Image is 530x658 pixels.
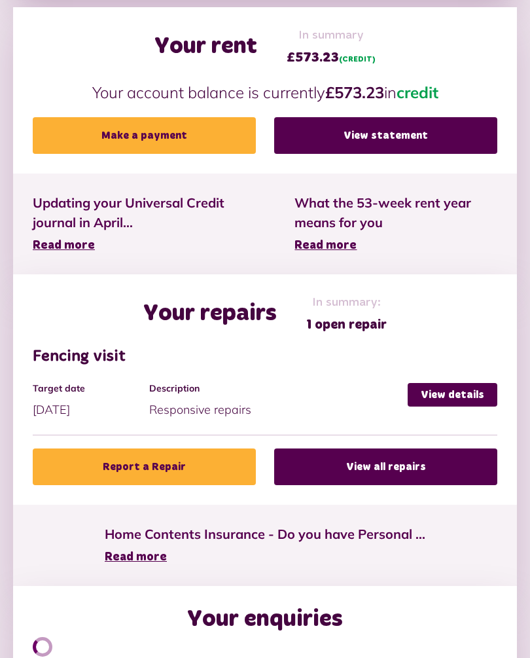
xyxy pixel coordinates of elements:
[33,118,256,155] a: Make a payment
[33,384,143,395] h4: Target date
[33,81,497,105] p: Your account balance is currently in
[397,83,438,103] span: credit
[143,301,277,329] h2: Your repairs
[187,606,343,634] h2: Your enquiries
[105,525,425,545] span: Home Contents Insurance - Do you have Personal ...
[33,449,256,486] a: Report a Repair
[325,83,384,103] strong: £573.23
[149,384,408,419] div: Responsive repairs
[287,48,376,68] span: £573.23
[154,33,257,62] h2: Your rent
[294,240,357,252] span: Read more
[306,295,387,312] span: In summary:
[408,384,497,407] a: View details
[149,384,402,395] h4: Description
[287,27,376,45] span: In summary
[274,449,497,486] a: View all repairs
[294,194,497,255] a: What the 53-week rent year means for you Read more
[33,194,255,233] span: Updating your Universal Credit journal in April...
[294,194,497,233] span: What the 53-week rent year means for you
[33,240,95,252] span: Read more
[105,525,425,567] a: Home Contents Insurance - Do you have Personal ... Read more
[306,316,387,335] span: 1 open repair
[33,384,149,419] div: [DATE]
[105,552,167,564] span: Read more
[274,118,497,155] a: View statement
[339,56,376,64] span: (CREDIT)
[33,348,497,367] h3: Fencing visit
[33,194,255,255] a: Updating your Universal Credit journal in April... Read more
